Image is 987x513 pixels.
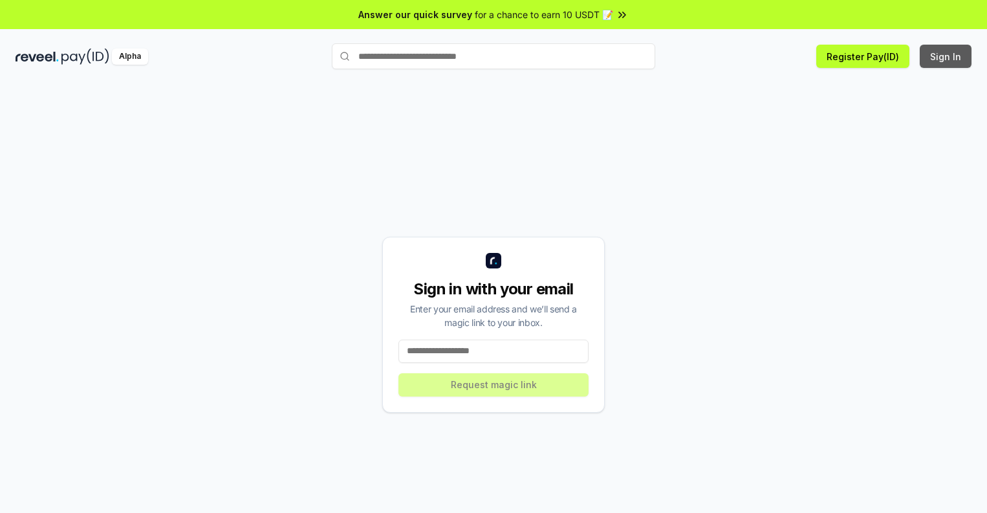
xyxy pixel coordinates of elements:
[112,49,148,65] div: Alpha
[475,8,613,21] span: for a chance to earn 10 USDT 📝
[816,45,909,68] button: Register Pay(ID)
[398,302,589,329] div: Enter your email address and we’ll send a magic link to your inbox.
[358,8,472,21] span: Answer our quick survey
[398,279,589,300] div: Sign in with your email
[61,49,109,65] img: pay_id
[920,45,971,68] button: Sign In
[486,253,501,268] img: logo_small
[16,49,59,65] img: reveel_dark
